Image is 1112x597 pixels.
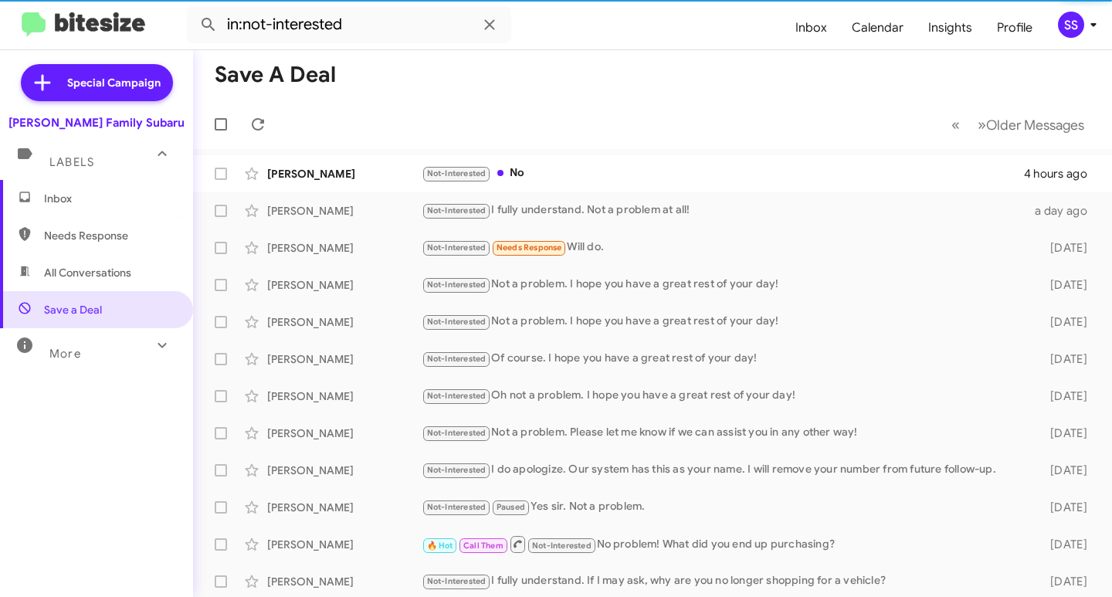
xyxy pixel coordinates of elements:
[422,276,1032,293] div: Not a problem. I hope you have a great rest of your day!
[422,350,1032,368] div: Of course. I hope you have a great rest of your day!
[532,541,592,551] span: Not-Interested
[267,203,422,219] div: [PERSON_NAME]
[427,168,486,178] span: Not-Interested
[783,5,839,50] a: Inbox
[986,117,1084,134] span: Older Messages
[916,5,985,50] a: Insights
[267,388,422,404] div: [PERSON_NAME]
[267,314,422,330] div: [PERSON_NAME]
[44,191,175,206] span: Inbox
[267,537,422,552] div: [PERSON_NAME]
[1032,277,1100,293] div: [DATE]
[422,313,1032,331] div: Not a problem. I hope you have a great rest of your day!
[978,115,986,134] span: »
[1045,12,1095,38] button: SS
[8,115,185,131] div: [PERSON_NAME] Family Subaru
[21,64,173,101] a: Special Campaign
[1032,388,1100,404] div: [DATE]
[1032,574,1100,589] div: [DATE]
[422,202,1032,219] div: I fully understand. Not a problem at all!
[427,502,486,512] span: Not-Interested
[427,428,486,438] span: Not-Interested
[422,387,1032,405] div: Oh not a problem. I hope you have a great rest of your day!
[427,391,486,401] span: Not-Interested
[422,239,1032,256] div: Will do.
[427,280,486,290] span: Not-Interested
[187,6,511,43] input: Search
[422,461,1032,479] div: I do apologize. Our system has this as your name. I will remove your number from future follow-up.
[44,302,102,317] span: Save a Deal
[1032,500,1100,515] div: [DATE]
[985,5,1045,50] a: Profile
[422,572,1032,590] div: I fully understand. If I may ask, why are you no longer shopping for a vehicle?
[427,576,486,586] span: Not-Interested
[1032,203,1100,219] div: a day ago
[267,240,422,256] div: [PERSON_NAME]
[1032,351,1100,367] div: [DATE]
[422,165,1024,182] div: No
[1032,426,1100,441] div: [DATE]
[215,63,336,87] h1: Save a Deal
[49,155,94,169] span: Labels
[1032,463,1100,478] div: [DATE]
[267,277,422,293] div: [PERSON_NAME]
[497,243,562,253] span: Needs Response
[267,500,422,515] div: [PERSON_NAME]
[422,498,1032,516] div: Yes sir. Not a problem.
[942,109,969,141] button: Previous
[1058,12,1084,38] div: SS
[267,351,422,367] div: [PERSON_NAME]
[44,228,175,243] span: Needs Response
[427,205,486,215] span: Not-Interested
[49,347,81,361] span: More
[44,265,131,280] span: All Conversations
[1032,240,1100,256] div: [DATE]
[1032,314,1100,330] div: [DATE]
[943,109,1093,141] nav: Page navigation example
[1032,537,1100,552] div: [DATE]
[463,541,503,551] span: Call Them
[267,574,422,589] div: [PERSON_NAME]
[839,5,916,50] a: Calendar
[427,541,453,551] span: 🔥 Hot
[1024,166,1100,181] div: 4 hours ago
[427,354,486,364] span: Not-Interested
[427,243,486,253] span: Not-Interested
[267,463,422,478] div: [PERSON_NAME]
[497,502,525,512] span: Paused
[422,534,1032,554] div: No problem! What did you end up purchasing?
[422,424,1032,442] div: Not a problem. Please let me know if we can assist you in any other way!
[67,75,161,90] span: Special Campaign
[267,426,422,441] div: [PERSON_NAME]
[951,115,960,134] span: «
[968,109,1093,141] button: Next
[267,166,422,181] div: [PERSON_NAME]
[427,465,486,475] span: Not-Interested
[427,317,486,327] span: Not-Interested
